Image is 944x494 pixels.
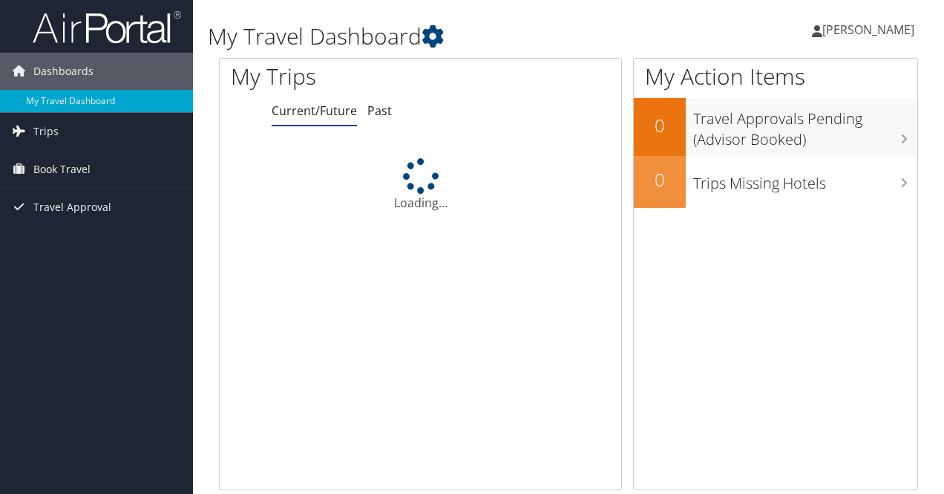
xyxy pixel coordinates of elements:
[367,103,392,119] a: Past
[812,7,929,52] a: [PERSON_NAME]
[208,21,689,52] h1: My Travel Dashboard
[634,167,686,192] h2: 0
[693,101,917,150] h3: Travel Approvals Pending (Advisor Booked)
[822,22,914,38] span: [PERSON_NAME]
[634,61,917,92] h1: My Action Items
[693,166,917,194] h3: Trips Missing Hotels
[33,151,91,188] span: Book Travel
[634,113,686,138] h2: 0
[33,10,181,45] img: airportal-logo.png
[33,53,94,90] span: Dashboards
[220,158,621,212] div: Loading...
[634,98,917,155] a: 0Travel Approvals Pending (Advisor Booked)
[33,189,111,226] span: Travel Approval
[634,156,917,208] a: 0Trips Missing Hotels
[272,103,357,119] a: Current/Future
[33,113,59,150] span: Trips
[231,61,443,92] h1: My Trips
